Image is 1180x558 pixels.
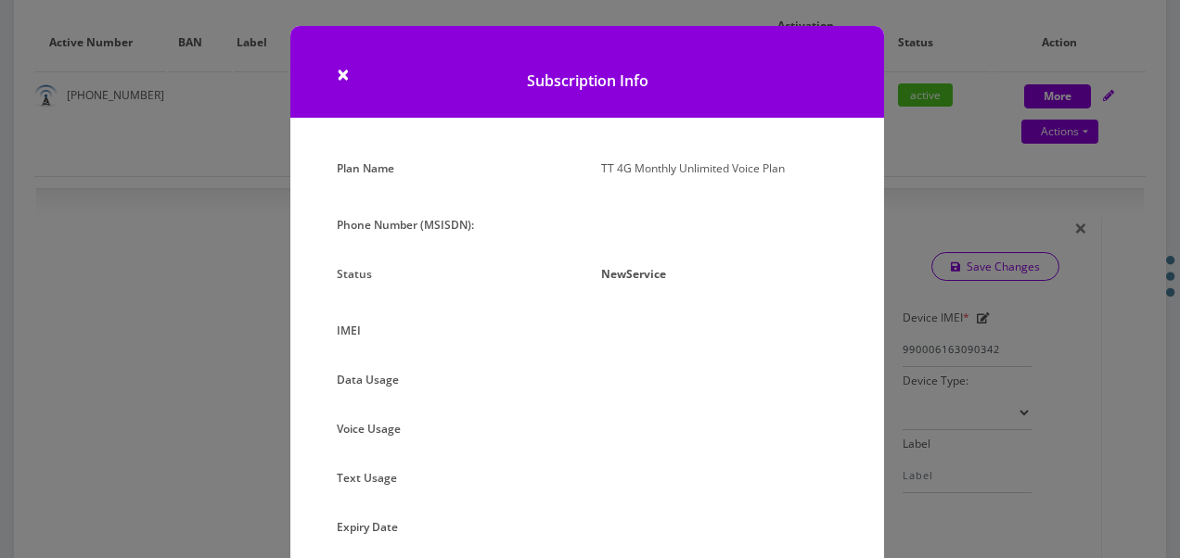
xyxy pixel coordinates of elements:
strong: NewService [601,266,666,282]
label: Status [337,260,372,287]
label: Voice Usage [337,415,401,442]
label: Text Usage [337,464,397,491]
label: Phone Number (MSISDN): [337,211,474,238]
label: Plan Name [337,155,394,182]
span: × [337,58,350,89]
label: Data Usage [337,366,399,393]
button: Close [337,63,350,85]
label: IMEI [337,317,361,344]
h1: Subscription Info [290,26,884,118]
label: Expiry Date [337,514,398,540]
p: TT 4G Monthly Unlimited Voice Plan [601,155,838,182]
